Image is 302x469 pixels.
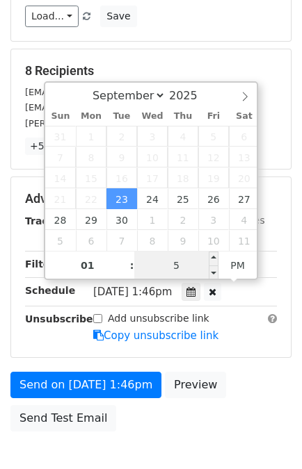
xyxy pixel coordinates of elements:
[198,209,229,230] span: October 3, 2025
[229,147,260,167] span: September 13, 2025
[229,167,260,188] span: September 20, 2025
[45,126,76,147] span: August 31, 2025
[45,188,76,209] span: September 21, 2025
[137,147,168,167] span: September 10, 2025
[168,147,198,167] span: September 11, 2025
[229,126,260,147] span: September 6, 2025
[106,209,137,230] span: September 30, 2025
[198,230,229,251] span: October 10, 2025
[45,147,76,167] span: September 7, 2025
[100,6,136,27] button: Save
[25,138,77,155] a: +5 more
[106,167,137,188] span: September 16, 2025
[106,112,137,121] span: Tue
[130,252,134,279] span: :
[168,126,198,147] span: September 4, 2025
[25,102,180,113] small: [EMAIL_ADDRESS][DOMAIN_NAME]
[134,252,219,279] input: Minute
[45,167,76,188] span: September 14, 2025
[10,372,161,398] a: Send on [DATE] 1:46pm
[229,230,260,251] span: October 11, 2025
[106,230,137,251] span: October 7, 2025
[198,188,229,209] span: September 26, 2025
[168,188,198,209] span: September 25, 2025
[137,126,168,147] span: September 3, 2025
[25,191,277,206] h5: Advanced
[137,188,168,209] span: September 24, 2025
[168,209,198,230] span: October 2, 2025
[25,285,75,296] strong: Schedule
[45,230,76,251] span: October 5, 2025
[106,126,137,147] span: September 2, 2025
[25,87,180,97] small: [EMAIL_ADDRESS][DOMAIN_NAME]
[198,147,229,167] span: September 12, 2025
[45,112,76,121] span: Sun
[25,258,61,270] strong: Filters
[137,112,168,121] span: Wed
[108,311,209,326] label: Add unsubscribe link
[229,188,260,209] span: September 27, 2025
[137,230,168,251] span: October 8, 2025
[93,329,218,342] a: Copy unsubscribe link
[168,167,198,188] span: September 18, 2025
[10,405,116,431] a: Send Test Email
[165,372,226,398] a: Preview
[25,6,79,27] a: Load...
[232,402,302,469] iframe: Chat Widget
[106,188,137,209] span: September 23, 2025
[76,167,106,188] span: September 15, 2025
[45,252,130,279] input: Hour
[76,126,106,147] span: September 1, 2025
[218,252,257,279] span: Click to toggle
[25,63,277,79] h5: 8 Recipients
[76,230,106,251] span: October 6, 2025
[76,209,106,230] span: September 29, 2025
[93,286,172,298] span: [DATE] 1:46pm
[76,112,106,121] span: Mon
[137,167,168,188] span: September 17, 2025
[198,112,229,121] span: Fri
[198,167,229,188] span: September 19, 2025
[229,112,260,121] span: Sat
[229,209,260,230] span: October 4, 2025
[25,313,93,324] strong: Unsubscribe
[198,126,229,147] span: September 5, 2025
[168,230,198,251] span: October 9, 2025
[168,112,198,121] span: Thu
[106,147,137,167] span: September 9, 2025
[25,118,254,129] small: [PERSON_NAME][EMAIL_ADDRESS][DOMAIN_NAME]
[76,188,106,209] span: September 22, 2025
[76,147,106,167] span: September 8, 2025
[25,215,72,227] strong: Tracking
[166,89,216,102] input: Year
[137,209,168,230] span: October 1, 2025
[45,209,76,230] span: September 28, 2025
